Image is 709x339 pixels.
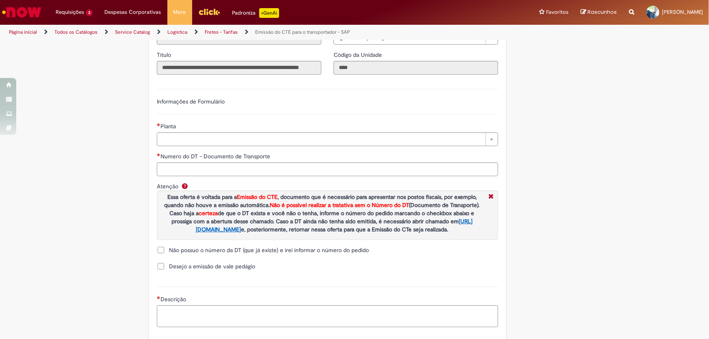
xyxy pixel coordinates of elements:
[54,29,98,35] a: Todos os Catálogos
[160,123,178,130] span: Necessários - Planta
[198,6,220,18] img: click_logo_yellow_360x200.png
[486,193,496,201] i: Fechar More information Por questin_atencao_numero_dt
[173,8,186,16] span: More
[581,9,617,16] a: Rascunhos
[6,25,466,40] ul: Trilhas de página
[334,51,384,58] span: Somente leitura - Código da Unidade
[169,262,255,270] span: Desejo a emissão de vale pedágio
[662,9,703,15] span: [PERSON_NAME]
[259,8,279,18] p: +GenAi
[232,8,279,18] div: Padroniza
[157,153,160,156] span: Necessários
[157,51,173,58] span: Somente leitura - Título
[9,29,37,35] a: Página inicial
[105,8,161,16] span: Despesas Corporativas
[169,246,369,254] span: Não possuo o número da DT (que já existe) e irei informar o número do pedido
[199,209,218,217] span: certeza
[237,193,278,201] span: Emissão do CTE
[157,98,225,105] label: Informações de Formulário
[165,193,480,233] strong: Essa oferta é voltada para a , documento que é necessário para apresentar nos postos fiscais, por...
[157,296,160,299] span: Necessários
[255,29,350,35] a: Emissão do CTE para o transportador - SAP
[180,183,190,189] span: Ajuda para Atenção
[167,29,187,35] a: Logistica
[157,51,173,59] label: Somente leitura - Título
[205,29,238,35] a: Fretes - Tarifas
[546,8,568,16] span: Favoritos
[196,218,473,233] a: [URL][DOMAIN_NAME]
[157,305,498,327] textarea: Descrição
[56,8,84,16] span: Requisições
[157,183,180,190] span: Atenção
[160,153,272,160] span: Numero do DT - Documento de Transporte
[160,296,188,303] span: Descrição
[334,51,384,59] label: Somente leitura - Código da Unidade
[270,201,409,209] span: Não é possível realizar a tratativa sem o Número do DT
[157,132,498,146] a: Limpar campo Planta
[86,9,93,16] span: 3
[115,29,150,35] a: Service Catalog
[157,123,160,126] span: Necessários
[157,61,321,75] input: Título
[588,8,617,16] span: Rascunhos
[334,61,498,75] input: Código da Unidade
[157,162,498,176] input: Numero do DT - Documento de Transporte
[1,4,43,20] img: ServiceNow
